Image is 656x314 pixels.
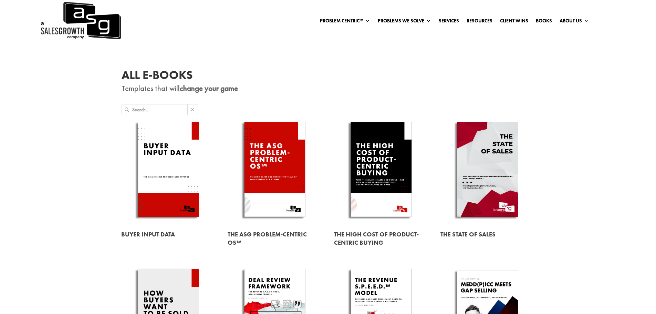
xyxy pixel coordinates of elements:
input: Search... [132,104,187,115]
a: Problems We Solve [378,18,431,26]
a: Resources [467,18,492,26]
p: Templates that will [122,84,535,93]
a: Problem Centric™ [320,18,370,26]
a: About Us [560,18,589,26]
a: Services [439,18,459,26]
a: Books [536,18,552,26]
strong: change your game [180,83,238,93]
a: Client Wins [500,18,528,26]
h1: All E-Books [122,69,535,84]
